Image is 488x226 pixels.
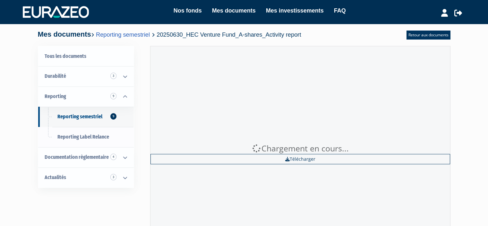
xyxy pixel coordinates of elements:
[110,113,116,120] span: 9
[110,73,116,79] span: 3
[57,134,109,140] span: Reporting Label Relance
[150,154,450,164] a: Télécharger
[174,6,202,15] a: Nos fonds
[110,174,116,180] span: 3
[266,6,324,15] a: Mes investissements
[38,167,134,188] a: Actualités 3
[334,6,346,15] a: FAQ
[407,31,450,40] a: Retour aux documents
[110,154,116,160] span: 4
[96,31,150,38] a: Reporting semestriel
[38,86,134,107] a: Reporting 9
[38,31,301,38] h4: Mes documents
[38,46,134,67] a: Tous les documents
[38,66,134,86] a: Durabilité 3
[212,6,256,15] a: Mes documents
[45,174,66,180] span: Actualités
[45,154,109,160] span: Documentation règlementaire
[38,147,134,167] a: Documentation règlementaire 4
[38,127,134,147] a: Reporting Label Relance
[45,73,66,79] span: Durabilité
[45,93,66,99] span: Reporting
[23,6,89,18] img: 1732889491-logotype_eurazeo_blanc_rvb.png
[150,143,450,154] div: Chargement en cours...
[57,113,102,120] span: Reporting semestriel
[38,107,134,127] a: Reporting semestriel9
[110,93,116,99] span: 9
[157,31,301,38] span: 20250630_HEC Venture Fund_A-shares_Activity report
